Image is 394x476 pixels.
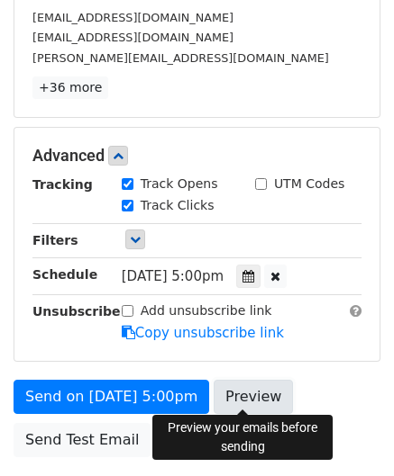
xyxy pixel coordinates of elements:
div: Preview your emails before sending [152,415,333,460]
label: Track Clicks [141,196,215,215]
small: [EMAIL_ADDRESS][DOMAIN_NAME] [32,11,234,24]
a: Send Test Email [14,423,151,457]
a: Copy unsubscribe link [122,325,284,341]
a: +36 more [32,76,108,99]
label: Track Opens [141,175,218,193]
label: Add unsubscribe link [141,301,272,320]
h5: Advanced [32,146,362,166]
strong: Unsubscribe [32,304,121,319]
small: [EMAIL_ADDRESS][DOMAIN_NAME] [32,31,234,44]
iframe: Chat Widget [304,390,394,476]
small: [PERSON_NAME][EMAIL_ADDRESS][DOMAIN_NAME] [32,51,329,65]
strong: Filters [32,233,78,247]
span: [DATE] 5:00pm [122,268,224,284]
label: UTM Codes [274,175,344,193]
a: Send on [DATE] 5:00pm [14,380,209,414]
strong: Tracking [32,177,93,192]
strong: Schedule [32,267,97,282]
a: Preview [214,380,293,414]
